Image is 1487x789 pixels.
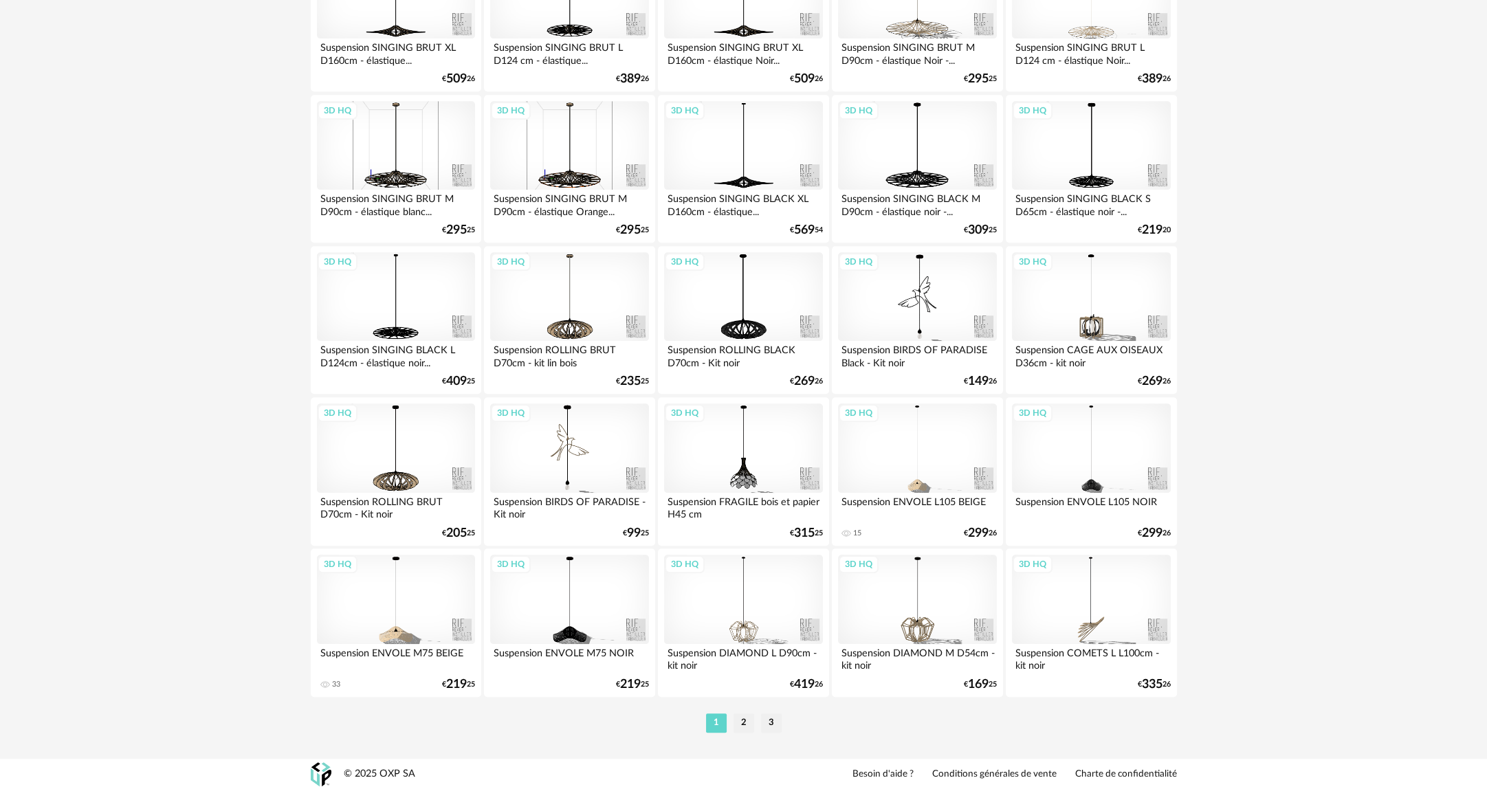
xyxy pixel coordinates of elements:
div: € 26 [442,74,475,84]
a: 3D HQ Suspension ENVOLE L105 NOIR €29926 [1006,397,1176,546]
a: Charte de confidentialité [1075,768,1177,781]
span: 299 [968,529,989,538]
div: 3D HQ [1013,404,1053,422]
span: 509 [446,74,467,84]
span: 205 [446,529,467,538]
a: Conditions générales de vente [932,768,1057,781]
a: 3D HQ Suspension CAGE AUX OISEAUX D36cm - kit noir €26926 [1006,246,1176,394]
div: Suspension DIAMOND L D90cm - kit noir [664,644,822,671]
div: Suspension ENVOLE M75 BEIGE [317,644,475,671]
div: € 26 [1138,377,1171,386]
div: Suspension SINGING BRUT M D90cm - élastique blanc... [317,190,475,217]
div: Suspension SINGING BLACK S D65cm - élastique noir -... [1012,190,1170,217]
a: 3D HQ Suspension SINGING BRUT M D90cm - élastique blanc... €29525 [311,95,481,243]
a: 3D HQ Suspension ROLLING BLACK D70cm - Kit noir €26926 [658,246,828,394]
div: € 26 [964,529,997,538]
span: 169 [968,680,989,689]
span: 219 [1142,225,1163,235]
div: € 25 [964,225,997,235]
div: € 25 [623,529,649,538]
div: € 25 [442,529,475,538]
div: Suspension SINGING BRUT M D90cm - élastique Noir -... [838,38,996,66]
div: 3D HQ [318,555,357,573]
a: 3D HQ Suspension SINGING BRUT M D90cm - élastique Orange... €29525 [484,95,654,243]
a: 3D HQ Suspension ENVOLE M75 NOIR €21925 [484,548,654,697]
div: 33 [332,680,340,689]
div: Suspension SINGING BRUT M D90cm - élastique Orange... [490,190,648,217]
div: € 26 [616,74,649,84]
span: 315 [794,529,815,538]
span: 509 [794,74,815,84]
a: 3D HQ Suspension ROLLING BRUT D70cm - kit lin bois €23525 [484,246,654,394]
div: 3D HQ [665,404,705,422]
span: 419 [794,680,815,689]
span: 219 [620,680,641,689]
div: € 20 [1138,225,1171,235]
span: 299 [1142,529,1163,538]
div: Suspension ENVOLE L105 NOIR [1012,493,1170,520]
div: € 25 [616,225,649,235]
span: 569 [794,225,815,235]
span: 309 [968,225,989,235]
div: € 25 [442,680,475,689]
div: Suspension SINGING BRUT L D124 cm - élastique Noir... [1012,38,1170,66]
div: Suspension DIAMOND M D54cm - kit noir [838,644,996,671]
span: 389 [620,74,641,84]
div: Suspension ENVOLE L105 BEIGE [838,493,996,520]
div: 3D HQ [1013,102,1053,120]
div: 3D HQ [665,555,705,573]
a: 3D HQ Suspension COMETS L L100cm - kit noir €33526 [1006,548,1176,697]
span: 269 [794,377,815,386]
span: 149 [968,377,989,386]
div: € 25 [442,377,475,386]
div: © 2025 OXP SA [344,768,415,781]
div: Suspension SINGING BRUT XL D160cm - élastique... [317,38,475,66]
div: € 25 [964,680,997,689]
a: 3D HQ Suspension DIAMOND L D90cm - kit noir €41926 [658,548,828,697]
span: 219 [446,680,467,689]
div: Suspension ROLLING BLACK D70cm - Kit noir [664,341,822,368]
a: 3D HQ Suspension BIRDS OF PARADISE - Kit noir €9925 [484,397,654,546]
div: € 26 [790,680,823,689]
div: 3D HQ [318,404,357,422]
div: 3D HQ [491,253,531,271]
div: € 26 [1138,529,1171,538]
span: 269 [1142,377,1163,386]
span: 295 [968,74,989,84]
div: € 25 [442,225,475,235]
a: Besoin d'aide ? [852,768,914,781]
div: 3D HQ [491,404,531,422]
div: 3D HQ [1013,555,1053,573]
span: 335 [1142,680,1163,689]
div: 3D HQ [839,404,879,422]
div: € 26 [790,74,823,84]
span: 235 [620,377,641,386]
span: 389 [1142,74,1163,84]
div: Suspension BIRDS OF PARADISE Black - Kit noir [838,341,996,368]
span: 409 [446,377,467,386]
a: 3D HQ Suspension BIRDS OF PARADISE Black - Kit noir €14926 [832,246,1002,394]
li: 3 [761,713,782,733]
div: Suspension ENVOLE M75 NOIR [490,644,648,671]
div: 3D HQ [665,102,705,120]
div: € 26 [1138,680,1171,689]
div: € 26 [1138,74,1171,84]
div: € 26 [790,377,823,386]
div: Suspension ROLLING BRUT D70cm - Kit noir [317,493,475,520]
div: 3D HQ [491,102,531,120]
div: € 54 [790,225,823,235]
div: Suspension SINGING BRUT L D124 cm - élastique... [490,38,648,66]
div: 3D HQ [1013,253,1053,271]
a: 3D HQ Suspension SINGING BLACK S D65cm - élastique noir -... €21920 [1006,95,1176,243]
div: 3D HQ [318,102,357,120]
a: 3D HQ Suspension ENVOLE L105 BEIGE 15 €29926 [832,397,1002,546]
span: 295 [446,225,467,235]
a: 3D HQ Suspension SINGING BLACK L D124cm - élastique noir... €40925 [311,246,481,394]
a: 3D HQ Suspension SINGING BLACK XL D160cm - élastique... €56954 [658,95,828,243]
a: 3D HQ Suspension ENVOLE M75 BEIGE 33 €21925 [311,548,481,697]
div: € 25 [964,74,997,84]
div: Suspension CAGE AUX OISEAUX D36cm - kit noir [1012,341,1170,368]
img: OXP [311,762,331,786]
a: 3D HQ Suspension ROLLING BRUT D70cm - Kit noir €20525 [311,397,481,546]
a: 3D HQ Suspension SINGING BLACK M D90cm - élastique noir -... €30925 [832,95,1002,243]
